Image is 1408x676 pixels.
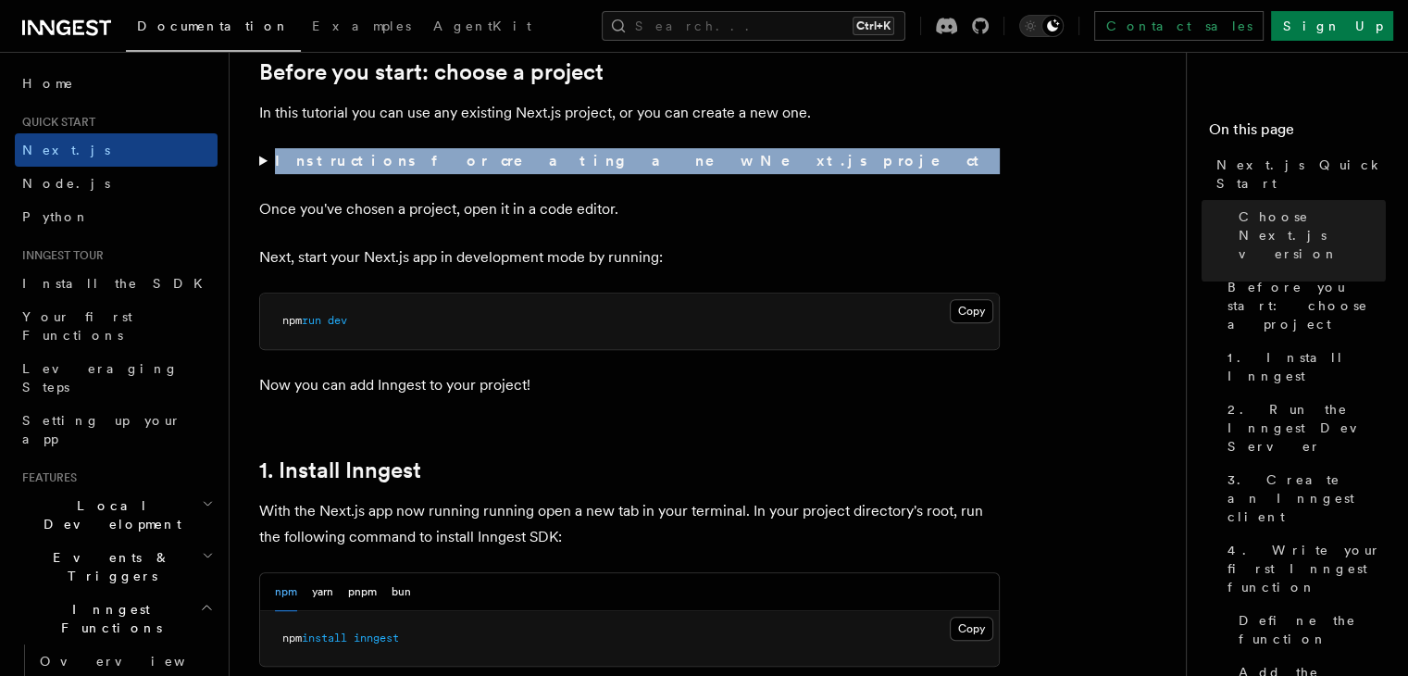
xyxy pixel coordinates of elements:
span: 2. Run the Inngest Dev Server [1227,400,1386,456]
span: Define the function [1239,611,1386,648]
p: Once you've chosen a project, open it in a code editor. [259,196,1000,222]
span: Install the SDK [22,276,214,291]
a: 1. Install Inngest [259,457,421,483]
button: Events & Triggers [15,541,218,593]
span: Choose Next.js version [1239,207,1386,263]
span: 1. Install Inngest [1227,348,1386,385]
span: Leveraging Steps [22,361,179,394]
span: Python [22,209,90,224]
a: 2. Run the Inngest Dev Server [1220,393,1386,463]
a: Your first Functions [15,300,218,352]
span: Next.js Quick Start [1216,156,1386,193]
a: Sign Up [1271,11,1393,41]
span: Quick start [15,115,95,130]
summary: Instructions for creating a new Next.js project [259,148,1000,174]
a: Install the SDK [15,267,218,300]
span: Next.js [22,143,110,157]
a: Home [15,67,218,100]
span: run [302,314,321,327]
p: Next, start your Next.js app in development mode by running: [259,244,1000,270]
p: Now you can add Inngest to your project! [259,372,1000,398]
kbd: Ctrl+K [853,17,894,35]
span: install [302,632,347,645]
h4: On this page [1209,119,1386,148]
button: Inngest Functions [15,593,218,645]
span: npm [282,314,302,327]
span: 4. Write your first Inngest function [1227,541,1386,596]
span: Examples [312,19,411,33]
a: Choose Next.js version [1231,200,1386,270]
a: 4. Write your first Inngest function [1220,533,1386,604]
span: Node.js [22,176,110,191]
a: Next.js [15,133,218,167]
p: With the Next.js app now running running open a new tab in your terminal. In your project directo... [259,498,1000,550]
span: dev [328,314,347,327]
span: Events & Triggers [15,548,202,585]
a: Leveraging Steps [15,352,218,404]
span: Documentation [137,19,290,33]
span: AgentKit [433,19,531,33]
span: 3. Create an Inngest client [1227,470,1386,526]
span: inngest [354,632,399,645]
button: npm [275,573,297,611]
span: Home [22,74,74,93]
span: Inngest tour [15,248,104,263]
a: 3. Create an Inngest client [1220,463,1386,533]
a: Examples [301,6,422,50]
button: pnpm [348,573,377,611]
span: npm [282,632,302,645]
a: AgentKit [422,6,542,50]
span: Before you start: choose a project [1227,278,1386,333]
a: Python [15,200,218,233]
a: Setting up your app [15,404,218,456]
span: Features [15,470,77,485]
span: Local Development [15,496,202,533]
a: Node.js [15,167,218,200]
a: Define the function [1231,604,1386,656]
a: Documentation [126,6,301,52]
strong: Instructions for creating a new Next.js project [275,152,987,169]
a: 1. Install Inngest [1220,341,1386,393]
button: Copy [950,617,993,641]
a: Before you start: choose a project [1220,270,1386,341]
button: Toggle dark mode [1019,15,1064,37]
span: Your first Functions [22,309,132,343]
button: Copy [950,299,993,323]
a: Next.js Quick Start [1209,148,1386,200]
button: Search...Ctrl+K [602,11,905,41]
button: Local Development [15,489,218,541]
span: Inngest Functions [15,600,200,637]
p: In this tutorial you can use any existing Next.js project, or you can create a new one. [259,100,1000,126]
button: bun [392,573,411,611]
a: Before you start: choose a project [259,59,604,85]
button: yarn [312,573,333,611]
span: Overview [40,654,231,669]
span: Setting up your app [22,413,181,446]
a: Contact sales [1094,11,1264,41]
